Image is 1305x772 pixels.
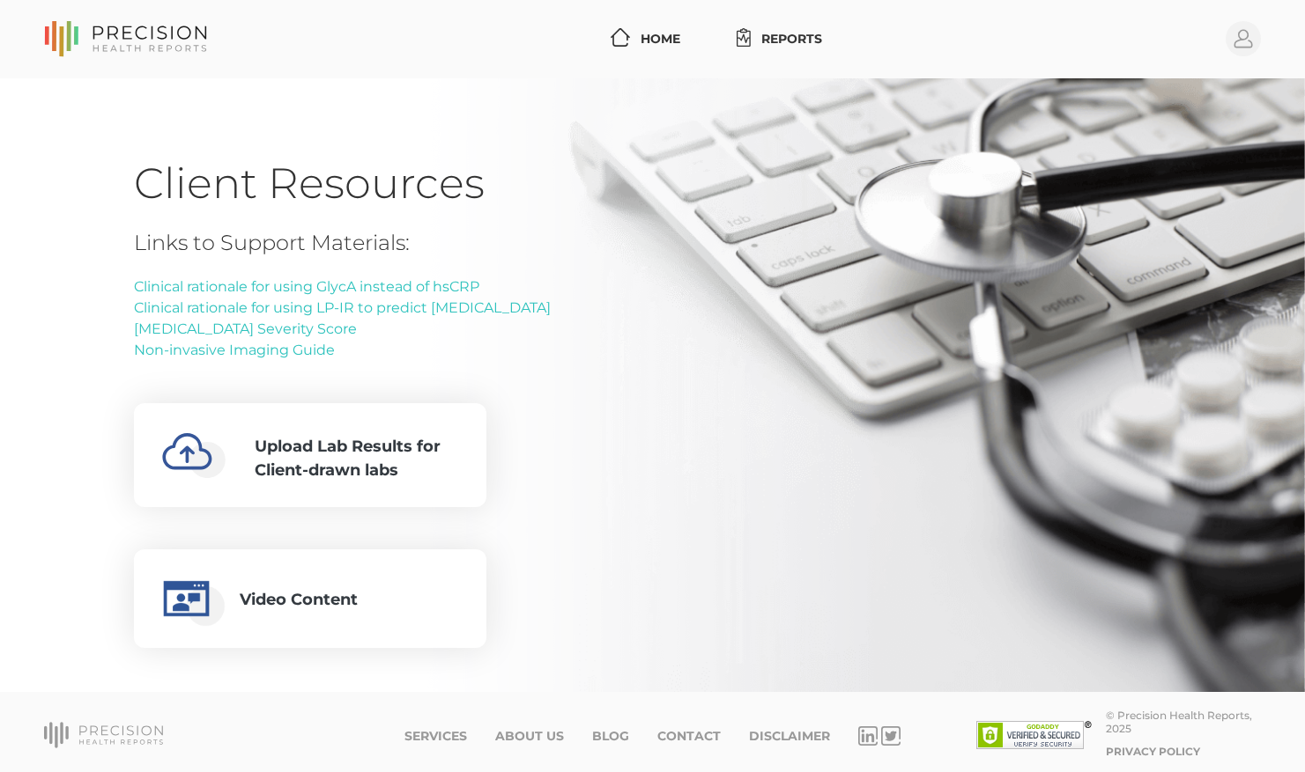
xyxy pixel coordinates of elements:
[134,320,357,337] a: [MEDICAL_DATA] Severity Score
[255,435,458,482] div: Upload Lab Results for Client-drawn labs
[730,23,829,55] a: Reports
[134,342,335,358] a: Non-invasive Imaging Guide
[657,729,721,744] a: Contact
[604,23,687,55] a: Home
[1106,745,1200,758] a: Privacy Policy
[976,721,1092,749] img: SSL site seal - click to verify
[134,158,1171,210] h1: Client Resources
[749,729,830,744] a: Disclaimer
[495,729,564,744] a: About Us
[404,729,467,744] a: Services
[240,588,358,616] div: Video Content
[158,570,226,627] img: educational-video.0c644723.png
[134,299,551,316] a: Clinical rationale for using LP-IR to predict [MEDICAL_DATA]
[592,729,629,744] a: Blog
[134,278,479,295] a: Clinical rationale for using GlycA instead of hsCRP
[1106,709,1261,735] div: © Precision Health Reports, 2025
[134,231,551,256] h4: Links to Support Materials:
